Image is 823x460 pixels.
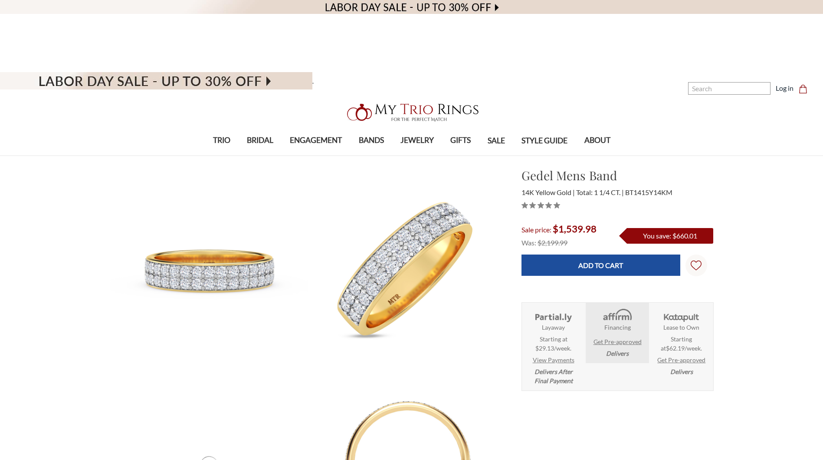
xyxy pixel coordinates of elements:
[604,323,631,332] strong: Financing
[521,225,551,234] span: Sale price:
[521,166,714,185] h1: Gedel Mens Band
[342,99,481,126] img: My Trio Rings
[392,126,442,155] a: JEWELRY
[309,167,507,365] img: Photo of Gedel 1 1/4 ct tw. Lab Grown Diamond Mens Wedding Band 14K Yellow [BT1415YM]
[538,238,567,247] span: $2,199.99
[521,188,575,196] span: 14K Yellow Gold
[597,308,637,323] img: Affirm
[359,135,384,146] span: BANDS
[488,135,505,146] span: SALE
[661,308,702,323] img: Katapult
[479,127,513,155] a: SALE
[513,127,576,155] a: STYLE GUIDE
[652,334,710,353] span: Starting at .
[450,135,471,146] span: GIFTS
[542,323,565,332] strong: Layaway
[533,308,574,323] img: Layaway
[593,337,642,346] a: Get Pre-approved
[535,334,571,353] span: Starting at $29.13/week.
[282,126,350,155] a: ENGAGEMENT
[643,232,697,240] span: You save: $660.01
[553,223,597,235] span: $1,539.98
[213,135,230,146] span: TRIO
[666,344,701,352] span: $62.19/week
[691,233,702,298] svg: Wish Lists
[239,99,584,126] a: My Trio Rings
[576,188,624,196] span: Total: 1 1/4 CT.
[350,126,392,155] a: BANDS
[776,83,793,93] a: Log in
[521,255,680,276] input: Add to Cart
[606,349,629,358] em: Delivers
[204,126,238,155] a: TRIO
[586,303,649,363] li: Affirm
[247,135,273,146] span: BRIDAL
[442,126,479,155] a: GIFTS
[533,355,574,364] a: View Payments
[522,303,585,391] li: Layaway
[110,167,308,365] img: Photo of Gedel 1 1/4 ct tw. Lab Grown Diamond Mens Wedding Band 14K Yellow [BT1415YM]
[670,367,693,376] em: Delivers
[400,135,434,146] span: JEWELRY
[663,323,699,332] strong: Lease to Own
[625,188,672,196] span: BT1415Y14KM
[657,355,705,364] a: Get Pre-approved
[685,255,707,276] a: Wish Lists
[576,126,618,155] a: ABOUT
[239,126,282,155] a: BRIDAL
[650,303,713,381] li: Katapult
[688,82,771,95] input: Search
[799,85,807,93] svg: cart.cart_preview
[521,135,567,146] span: STYLE GUIDE
[799,83,813,93] a: Cart with 0 items
[584,135,610,146] span: ABOUT
[290,135,342,146] span: ENGAGEMENT
[521,238,536,247] span: Was:
[534,367,573,385] em: Delivers After Final Payment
